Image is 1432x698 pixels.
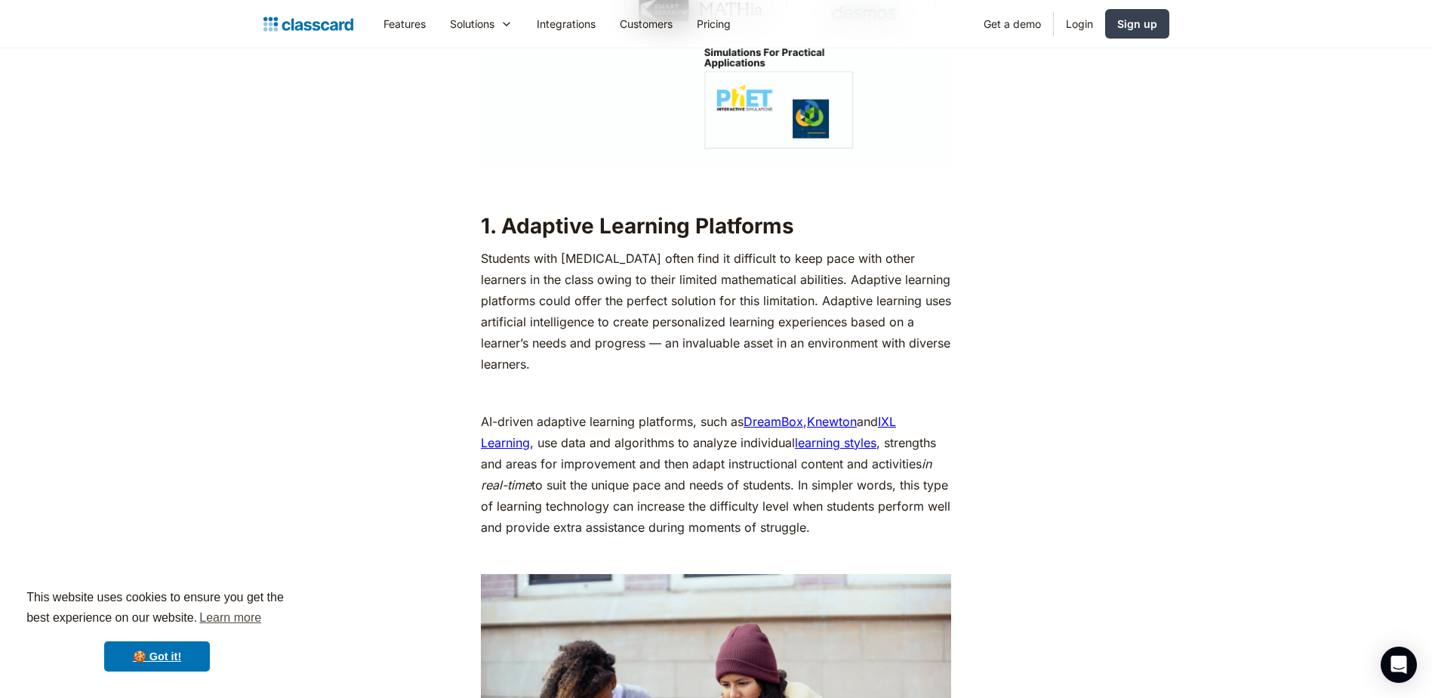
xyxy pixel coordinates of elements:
[685,7,743,41] a: Pricing
[12,574,302,686] div: cookieconsent
[525,7,608,41] a: Integrations
[1054,7,1105,41] a: Login
[26,588,288,629] span: This website uses cookies to ensure you get the best experience on our website.
[1381,647,1417,683] div: Open Intercom Messenger
[481,382,951,403] p: ‍
[481,456,932,493] em: in real-time
[263,14,353,35] a: home
[450,16,494,32] div: Solutions
[481,248,951,375] p: Students with [MEDICAL_DATA] often find it difficult to keep pace with other learners in the clas...
[371,7,438,41] a: Features
[197,607,263,629] a: learn more about cookies
[1117,16,1157,32] div: Sign up
[104,641,210,672] a: dismiss cookie message
[807,414,857,429] a: Knewton
[481,411,951,538] p: AI-driven adaptive learning platforms, such as , and , use data and algorithms to analyze individ...
[795,435,876,450] a: learning styles
[481,176,951,197] p: ‍
[481,414,896,450] a: IXL Learning
[608,7,685,41] a: Customers
[972,7,1053,41] a: Get a demo
[438,7,525,41] div: Solutions
[1105,9,1169,39] a: Sign up
[481,545,951,567] p: ‍
[481,213,794,239] strong: 1. Adaptive Learning Platforms
[744,414,803,429] a: DreamBox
